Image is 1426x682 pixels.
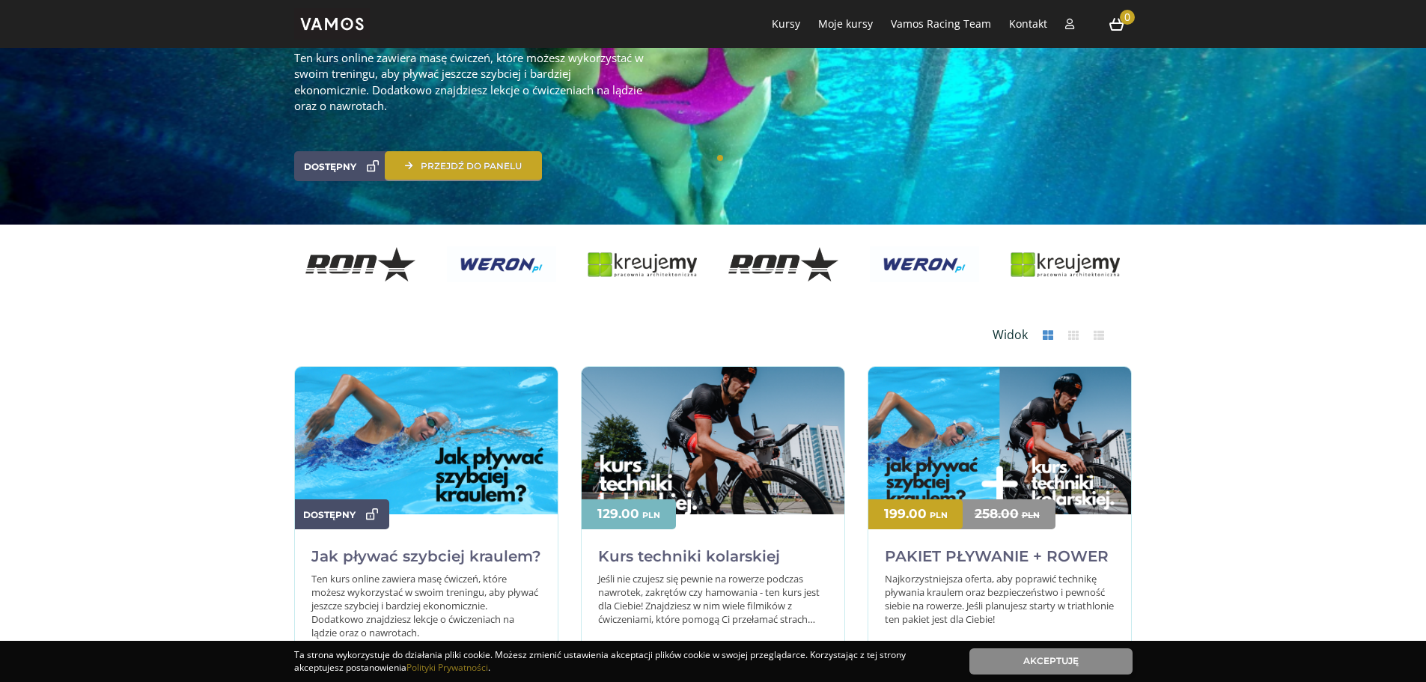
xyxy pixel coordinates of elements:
a: PAKIET PŁYWANIE + ROWER [885,553,1109,567]
img: Kreujemy.com.pl [588,252,697,277]
a: Moje kursy [818,16,873,31]
a: Kontakt [1009,16,1047,31]
p: 258.00 [975,508,1019,520]
p: Jeśli nie czujesz się pewnie na rowerze podczas nawrotek, zakrętów czy hamowania - ten kurs jest ... [598,572,828,626]
img: vamos_solo.png [294,8,371,40]
img: Weron [447,246,556,282]
a: Kurs techniki kolarskiej [598,553,780,567]
p: Widok [987,326,1034,344]
a: Vamos Racing Team [891,16,991,31]
p: 199.00 [884,508,927,520]
p: Ten kurs online zawiera masę ćwiczeń, które możesz wykorzystać w swoim treningu, aby pływać jeszc... [294,50,646,115]
img: Ron wheels [305,247,415,281]
img: Ron wheels [728,247,838,281]
h2: Jak pływać szybciej kraulem? [311,537,541,572]
p: Ten kurs online zawiera masę ćwiczeń, które możesz wykorzystać w swoim treningu, aby pływać jeszc... [311,572,541,639]
a: Kursy [772,16,800,31]
h2: PAKIET PŁYWANIE + ROWER [885,537,1109,572]
span: DOSTĘPNY [304,161,356,172]
a: Akceptuję [969,648,1133,675]
a: PRZEJDŹ DO PANELU [385,151,542,181]
p: 129.00 [597,508,639,520]
a: Polityki Prywatności [406,661,488,674]
p: Najkorzystniejsza oferta, aby poprawić technikę pływania kraulem oraz bezpieczeństwo i pewność si... [885,572,1115,626]
span: DOSTĘPNY [303,509,356,520]
p: PLN [930,510,948,522]
img: Kreujemy.com.pl [1011,252,1120,277]
p: PLN [1022,510,1040,522]
a: Jak pływać szybciej kraulem? [311,553,541,567]
h2: Kurs techniki kolarskiej [598,537,780,572]
img: Weron [870,246,979,282]
span: 0 [1120,10,1135,25]
div: Ta strona wykorzystuje do działania pliki cookie. Możesz zmienić ustawienia akceptacji plików coo... [294,648,947,675]
p: PLN [642,510,660,522]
